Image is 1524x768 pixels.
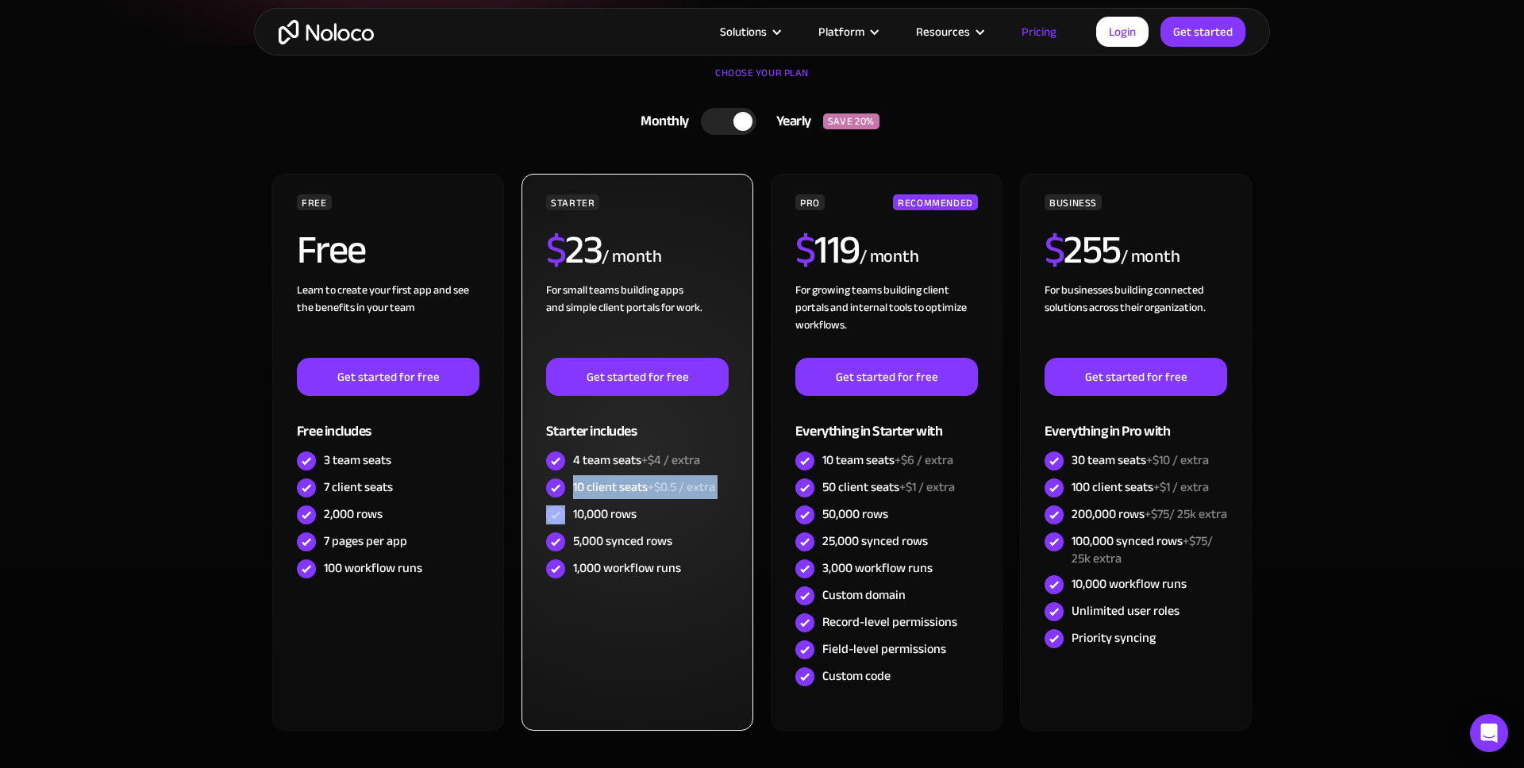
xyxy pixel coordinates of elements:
[573,451,700,469] div: 4 team seats
[297,230,366,270] h2: Free
[1072,629,1156,647] div: Priority syncing
[297,396,479,447] div: Free includes
[1145,502,1227,526] span: +$75/ 25k extra
[297,194,332,210] div: FREE
[324,559,422,577] div: 100 workflow runs
[546,213,566,287] span: $
[822,640,946,658] div: Field-level permissions
[324,478,393,496] div: 7 client seats
[1153,475,1209,499] span: +$1 / extra
[896,21,1002,42] div: Resources
[1072,505,1227,523] div: 200,000 rows
[822,586,906,604] div: Custom domain
[324,505,383,523] div: 2,000 rows
[916,21,970,42] div: Resources
[899,475,955,499] span: +$1 / extra
[822,451,953,469] div: 10 team seats
[860,244,919,270] div: / month
[641,448,700,472] span: +$4 / extra
[297,282,479,358] div: Learn to create your first app and see the benefits in your team ‍
[818,21,864,42] div: Platform
[1072,602,1180,620] div: Unlimited user roles
[822,478,955,496] div: 50 client seats
[270,61,1254,101] div: CHOOSE YOUR PLAN
[1045,194,1102,210] div: BUSINESS
[573,559,681,577] div: 1,000 workflow runs
[795,358,978,396] a: Get started for free
[822,613,957,631] div: Record-level permissions
[279,20,374,44] a: home
[1072,529,1213,570] span: +$75/ 25k extra
[795,194,825,210] div: PRO
[1146,448,1209,472] span: +$10 / extra
[573,478,715,496] div: 10 client seats
[895,448,953,472] span: +$6 / extra
[1096,17,1149,47] a: Login
[1045,213,1064,287] span: $
[1072,478,1209,496] div: 100 client seats
[324,532,407,550] div: 7 pages per app
[1121,244,1180,270] div: / month
[546,396,729,447] div: Starter includes
[720,21,767,42] div: Solutions
[822,667,891,685] div: Custom code
[1045,230,1121,270] h2: 255
[1072,575,1187,593] div: 10,000 workflow runs
[297,358,479,396] a: Get started for free
[1045,282,1227,358] div: For businesses building connected solutions across their organization. ‍
[822,505,888,523] div: 50,000 rows
[602,244,661,270] div: / month
[1072,532,1227,567] div: 100,000 synced rows
[324,451,391,469] div: 3 team seats
[573,532,672,550] div: 5,000 synced rows
[823,113,879,129] div: SAVE 20%
[573,505,637,523] div: 10,000 rows
[1470,714,1508,752] div: Open Intercom Messenger
[795,396,978,447] div: Everything in Starter with
[648,475,715,499] span: +$0.5 / extra
[799,21,896,42] div: Platform
[1045,358,1227,396] a: Get started for free
[756,109,823,133] div: Yearly
[822,532,928,550] div: 25,000 synced rows
[1160,17,1245,47] a: Get started
[795,282,978,358] div: For growing teams building client portals and internal tools to optimize workflows.
[822,559,933,577] div: 3,000 workflow runs
[546,230,602,270] h2: 23
[795,213,815,287] span: $
[621,109,701,133] div: Monthly
[700,21,799,42] div: Solutions
[546,282,729,358] div: For small teams building apps and simple client portals for work. ‍
[893,194,978,210] div: RECOMMENDED
[1072,451,1209,469] div: 30 team seats
[1045,396,1227,447] div: Everything in Pro with
[1002,21,1076,42] a: Pricing
[546,358,729,396] a: Get started for free
[795,230,860,270] h2: 119
[546,194,599,210] div: STARTER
